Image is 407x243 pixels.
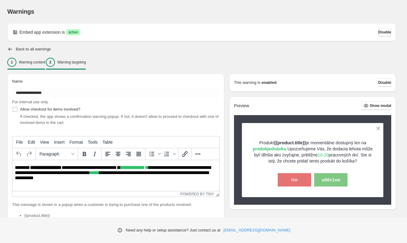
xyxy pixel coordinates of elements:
[234,103,249,108] h2: Preview
[370,103,391,108] span: Show modal
[40,140,49,145] span: View
[162,149,177,159] div: Numbered list
[134,149,144,159] button: Justify
[253,146,286,151] span: predobjednávku
[317,152,329,157] span: 10-20
[214,191,219,197] div: Resize
[12,100,49,104] span: For internal use only.
[314,173,348,187] button: u00c1no
[24,149,34,159] button: Redo
[378,80,391,85] span: Disable
[286,146,287,151] span: .
[123,149,134,159] button: Align right
[378,78,391,87] button: Disable
[54,140,65,145] span: Insert
[19,60,45,65] p: Warning content
[103,149,113,159] button: Align left
[16,47,51,52] h2: Back to all warnings
[20,114,219,125] span: If checked, the app shows a confirmation warning popup. If not, it doesn't allow to proceed to ch...
[24,213,219,219] li: {{product.title}}
[262,80,276,86] strong: enabled
[79,149,90,159] button: Bold
[278,173,311,187] button: Nie
[70,140,83,145] span: Format
[19,29,65,35] p: Embed app extension is
[14,149,24,159] button: Undo
[7,8,34,15] span: Warnings
[103,140,113,145] span: Table
[68,30,78,35] span: active
[223,227,290,233] a: [EMAIL_ADDRESS][DOMAIN_NAME]
[28,140,35,145] span: Edit
[274,140,306,145] strong: {{product.title}}
[16,140,23,145] span: File
[12,202,219,208] p: This message is shown in a popup when a customer is trying to purchase one of the products involved:
[180,192,214,196] a: Powered by Tiny
[46,56,86,69] button: 2Warning targeting
[113,149,123,159] button: Align center
[57,60,86,65] p: Warning targeting
[361,101,391,110] button: Show modal
[90,149,100,159] button: Italic
[37,149,76,159] button: Formats
[253,140,373,163] span: Produkt je momentálne dostupný len na Upozorňujeme Vás, že dodacia lehota môže byť dlhšia ako zvy...
[234,80,260,86] p: This warning is
[46,58,55,67] div: 2
[20,107,80,111] span: Allow checkout for items involved?
[147,149,162,159] div: Bullet list
[193,149,203,159] button: More...
[7,56,45,69] button: 1Warning content
[378,30,391,35] span: Disable
[88,140,98,145] span: Tools
[378,28,391,36] button: Disable
[12,160,219,191] iframe: Rich Text Area
[180,149,190,159] button: Insert/edit link
[12,79,23,84] span: Name
[39,152,69,156] span: Paragraph
[7,58,16,67] div: 1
